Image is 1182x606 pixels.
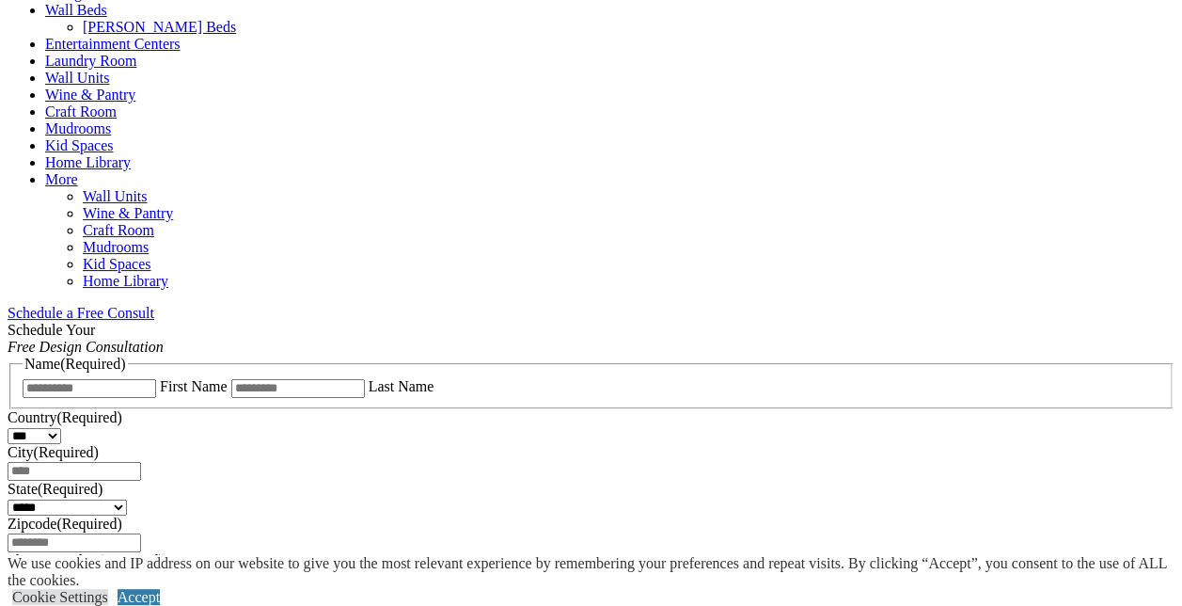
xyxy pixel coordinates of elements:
a: Accept [118,589,160,605]
a: Schedule a Free Consult (opens a dropdown menu) [8,305,154,321]
a: Home Library [83,273,168,289]
a: Entertainment Centers [45,36,181,52]
div: We use cookies and IP address on our website to give you the most relevant experience by remember... [8,555,1182,589]
span: (Required) [56,409,121,425]
span: (Required) [60,356,125,372]
a: More menu text will display only on big screen [45,171,78,187]
a: Mudrooms [83,239,149,255]
span: (Required) [98,552,163,568]
label: Country [8,409,122,425]
a: Craft Room [45,104,117,120]
a: Laundry Room [45,53,136,69]
label: Zipcode [8,516,122,532]
a: Kid Spaces [83,256,150,272]
a: [PERSON_NAME] Beds [83,19,236,35]
legend: Name [23,356,128,373]
a: Wine & Pantry [83,205,173,221]
label: State [8,481,102,497]
label: Last Name [369,378,434,394]
a: Home Library [45,154,131,170]
label: First Name [160,378,228,394]
a: Wall Units [45,70,109,86]
a: Kid Spaces [45,137,113,153]
a: Mudrooms [45,120,111,136]
label: City [8,444,99,460]
a: Wine & Pantry [45,87,135,103]
span: Schedule Your [8,322,164,355]
span: (Required) [56,516,121,532]
em: Free Design Consultation [8,339,164,355]
a: Wall Beds [45,2,107,18]
a: Craft Room [83,222,154,238]
span: (Required) [34,444,99,460]
a: Wall Units [83,188,147,204]
span: (Required) [38,481,102,497]
label: Phone Number [8,552,164,568]
a: Cookie Settings [12,589,108,605]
